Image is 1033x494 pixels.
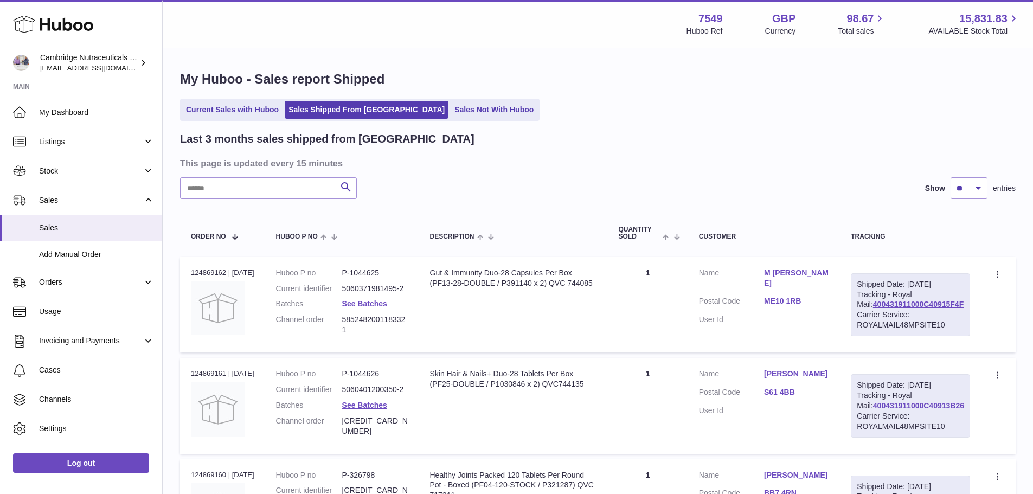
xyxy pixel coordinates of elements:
div: Shipped Date: [DATE] [857,482,964,492]
h2: Last 3 months sales shipped from [GEOGRAPHIC_DATA] [180,132,474,146]
dt: User Id [699,315,764,325]
a: ME10 1RB [764,296,829,306]
span: Listings [39,137,143,147]
dd: P-1044625 [342,268,408,278]
a: S61 4BB [764,387,829,397]
dt: Current identifier [276,384,342,395]
strong: 7549 [698,11,723,26]
span: Invoicing and Payments [39,336,143,346]
label: Show [925,183,945,194]
a: M [PERSON_NAME] [764,268,829,288]
dd: P-1044626 [342,369,408,379]
dt: Huboo P no [276,470,342,480]
span: entries [993,183,1016,194]
div: Carrier Service: ROYALMAIL48MPSITE10 [857,310,964,330]
div: Currency [765,26,796,36]
span: [EMAIL_ADDRESS][DOMAIN_NAME] [40,63,159,72]
a: Current Sales with Huboo [182,101,283,119]
dt: Batches [276,400,342,410]
span: Cases [39,365,154,375]
td: 1 [607,358,688,453]
img: no-photo.jpg [191,281,245,335]
dt: Postal Code [699,387,764,400]
span: Quantity Sold [618,226,660,240]
dd: P-326798 [342,470,408,480]
h3: This page is updated every 15 minutes [180,157,1013,169]
span: Orders [39,277,143,287]
dt: Postal Code [699,296,764,309]
div: 124869162 | [DATE] [191,268,254,278]
div: Carrier Service: ROYALMAIL48MPSITE10 [857,411,964,432]
dt: Batches [276,299,342,309]
div: Shipped Date: [DATE] [857,279,964,290]
span: Channels [39,394,154,405]
dt: Name [699,369,764,382]
div: Tracking [851,233,970,240]
dt: Current identifier [276,284,342,294]
span: Total sales [838,26,886,36]
a: Sales Not With Huboo [451,101,537,119]
span: Stock [39,166,143,176]
img: internalAdmin-7549@internal.huboo.com [13,55,29,71]
div: 124869160 | [DATE] [191,470,254,480]
span: My Dashboard [39,107,154,118]
div: Skin Hair & Nails+ Duo-28 Tablets Per Box (PF25-DOUBLE / P1030846 x 2) QVC744135 [430,369,597,389]
div: Tracking - Royal Mail: [851,273,970,336]
a: See Batches [342,401,387,409]
div: Huboo Ref [686,26,723,36]
img: no-photo.jpg [191,382,245,437]
div: Cambridge Nutraceuticals Ltd [40,53,138,73]
dd: 5852482001183321 [342,315,408,335]
span: AVAILABLE Stock Total [928,26,1020,36]
dd: 5060371981495-2 [342,284,408,294]
span: Add Manual Order [39,249,154,260]
a: [PERSON_NAME] [764,470,829,480]
span: Huboo P no [276,233,318,240]
dd: 5060401200350-2 [342,384,408,395]
a: Log out [13,453,149,473]
strong: GBP [772,11,795,26]
dt: Channel order [276,315,342,335]
dt: Huboo P no [276,268,342,278]
div: Gut & Immunity Duo-28 Capsules Per Box (PF13-28-DOUBLE / P391140 x 2) QVC 744085 [430,268,597,288]
a: 15,831.83 AVAILABLE Stock Total [928,11,1020,36]
span: Settings [39,424,154,434]
dt: Huboo P no [276,369,342,379]
dt: Name [699,470,764,483]
span: 98.67 [846,11,874,26]
dt: User Id [699,406,764,416]
a: 98.67 Total sales [838,11,886,36]
span: Usage [39,306,154,317]
span: Order No [191,233,226,240]
dt: Channel order [276,416,342,437]
div: Tracking - Royal Mail: [851,374,970,437]
dt: Name [699,268,764,291]
div: Shipped Date: [DATE] [857,380,964,390]
span: Sales [39,223,154,233]
a: 400431911000C40915F4F [873,300,964,309]
span: Description [430,233,474,240]
a: 400431911000C40913B26 [873,401,964,410]
h1: My Huboo - Sales report Shipped [180,70,1016,88]
div: Customer [699,233,830,240]
a: See Batches [342,299,387,308]
div: 124869161 | [DATE] [191,369,254,378]
dd: [CREDIT_CARD_NUMBER] [342,416,408,437]
span: Sales [39,195,143,206]
a: Sales Shipped From [GEOGRAPHIC_DATA] [285,101,448,119]
a: [PERSON_NAME] [764,369,829,379]
span: 15,831.83 [959,11,1008,26]
td: 1 [607,257,688,352]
